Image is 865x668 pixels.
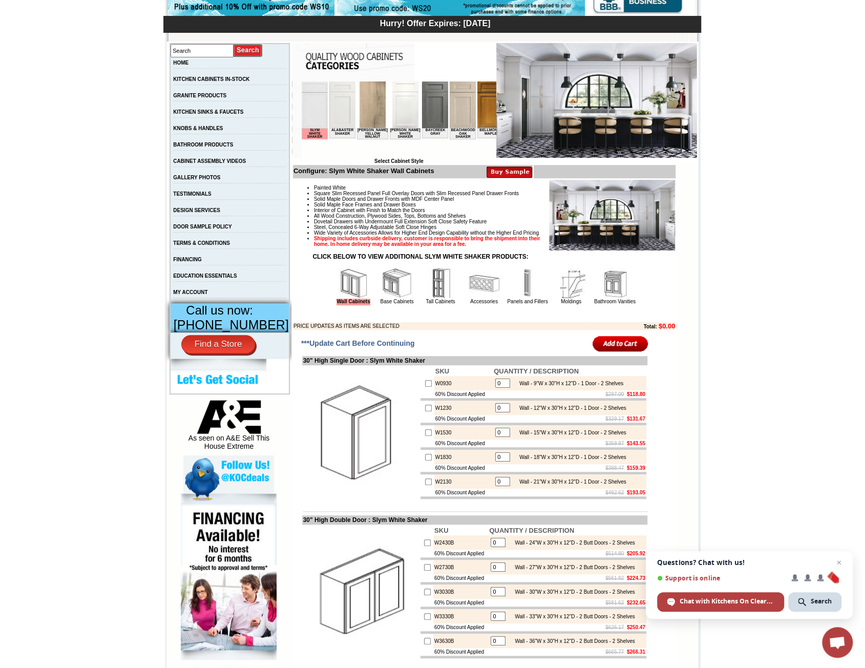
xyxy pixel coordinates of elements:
td: W3630B [433,634,488,648]
s: $561.82 [605,575,624,581]
div: Wall - 15"W x 30"H x 12"D - 1 Door - 2 Shelves [514,430,626,435]
s: $626.17 [605,624,624,630]
td: 60% Discount Applied [434,415,493,423]
b: $266.31 [627,649,645,655]
a: MY ACCOUNT [173,289,207,295]
img: Tall Cabinets [425,268,456,299]
a: HOME [173,60,188,66]
td: 30" High Single Door : Slym White Shaker [302,356,647,365]
span: Painted White [314,185,346,191]
b: SKU [434,527,448,534]
b: Configure: Slym White Shaker Wall Cabinets [293,167,434,175]
td: 60% Discount Applied [433,550,488,557]
td: Bellmonte Maple [176,47,202,57]
b: $250.47 [627,624,645,630]
a: EDUCATION ESSENTIALS [173,273,237,279]
strong: CLICK BELOW TO VIEW ADDITIONAL SLYM WHITE SHAKER PRODUCTS: [312,253,528,260]
td: 60% Discount Applied [433,574,488,582]
b: SKU [435,367,449,375]
td: 60% Discount Applied [434,390,493,398]
span: Interior of Cabinet with Finish to Match the Doors [314,207,425,213]
td: 60% Discount Applied [434,464,493,472]
a: Find a Store [181,335,256,353]
td: 60% Discount Applied [433,623,488,631]
span: Solid Maple Doors and Drawer Fronts with MDF Center Panel [314,196,454,202]
s: $581.62 [605,600,624,606]
s: $665.77 [605,649,624,655]
td: PRICE UPDATES AS ITEMS ARE SELECTED [293,322,587,330]
span: Steel, Concealed 6-Way Adjustable Soft Close Hinges [314,224,436,230]
span: Support is online [657,574,784,582]
a: KITCHEN SINKS & FAUCETS [173,109,243,115]
img: Bathroom Vanities [599,268,630,299]
div: Wall - 9"W x 30"H x 12"D - 1 Door - 2 Shelves [514,381,623,386]
b: Total: [643,324,657,329]
span: Dovetail Drawers with Undermount Full Extension Soft Close Safety Feature [314,219,487,224]
b: Select Cabinet Style [374,158,424,164]
img: 30'' High Single Door [303,375,418,490]
input: Submit [234,44,263,57]
a: Base Cabinets [380,299,413,304]
a: DOOR SAMPLE POLICY [173,224,231,229]
s: $297.00 [605,391,624,397]
a: Tall Cabinets [426,299,455,304]
span: ***Update Cart Before Continuing [301,339,415,347]
span: Call us now: [186,303,253,317]
span: Square Slim Recessed Panel Full Overlay Doors with Slim Recessed Panel Drawer Fronts [314,191,519,196]
a: FINANCING [173,257,202,262]
td: W3330B [433,609,488,623]
a: BATHROOM PRODUCTS [173,142,233,148]
a: GRANITE PRODUCTS [173,93,226,98]
td: 60% Discount Applied [433,599,488,607]
td: W1530 [434,425,493,440]
td: W2730B [433,560,488,574]
div: Wall - 30"W x 30"H x 12"D - 2 Butt Doors - 2 Shelves [510,589,635,595]
td: 60% Discount Applied [434,440,493,447]
b: $131.67 [627,416,645,422]
b: QUANTITY / DESCRIPTION [494,367,579,375]
td: W2430B [433,535,488,550]
td: 60% Discount Applied [434,489,493,496]
span: Wide Variety of Accessories Allows for Higher End Design Capability without the Higher End Pricing [314,230,539,236]
div: Wall - 27"W x 30"H x 12"D - 2 Butt Doors - 2 Shelves [510,565,635,570]
a: Moldings [561,299,581,304]
a: Wall Cabinets [336,299,370,305]
a: CABINET ASSEMBLY VIDEOS [173,158,246,164]
td: W3030B [433,584,488,599]
div: As seen on A&E Sell This House Extreme [183,400,274,455]
img: Slym White Shaker [496,43,697,158]
a: Bathroom Vanities [594,299,636,304]
td: W0930 [434,376,493,390]
div: Wall - 21"W x 30"H x 12"D - 1 Door - 2 Shelves [514,479,626,485]
img: Panels and Fillers [512,268,543,299]
span: All Wood Construction, Plywood Sides, Tops, Bottoms and Shelves [314,213,466,219]
span: Search [811,597,832,606]
iframe: Browser incompatible [302,81,496,158]
span: [PHONE_NUMBER] [174,318,289,332]
strong: Shipping includes curbside delivery, customer is responsible to bring the shipment into their hom... [314,236,540,247]
td: 30" High Double Door : Slym White Shaker [302,515,647,525]
a: GALLERY PHOTOS [173,175,220,180]
span: Solid Maple Face Frames and Drawer Boxes [314,202,416,207]
b: $193.05 [627,490,645,495]
div: Wall - 36"W x 30"H x 12"D - 2 Butt Doors - 2 Shelves [510,638,635,644]
b: QUANTITY / DESCRIPTION [489,527,574,534]
b: $224.73 [627,575,645,581]
div: Wall - 33"W x 30"H x 12"D - 2 Butt Doors - 2 Shelves [510,614,635,619]
b: $143.55 [627,441,645,446]
div: Wall - 24"W x 30"H x 12"D - 2 Butt Doors - 2 Shelves [510,540,635,546]
td: W2130 [434,474,493,489]
span: Questions? Chat with us! [657,558,841,567]
img: Accessories [469,268,499,299]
